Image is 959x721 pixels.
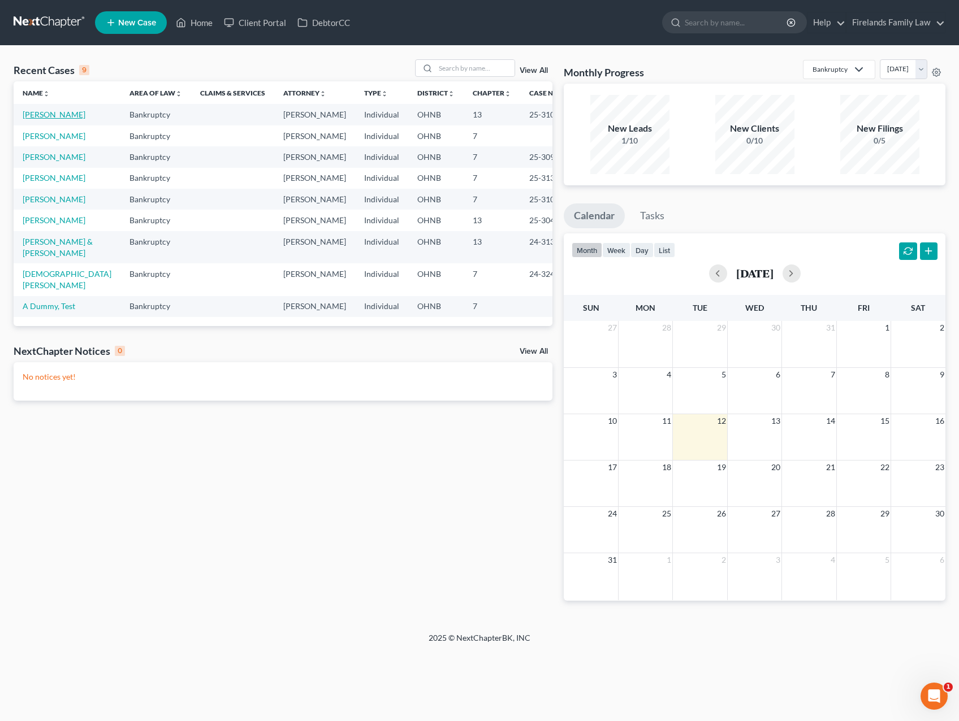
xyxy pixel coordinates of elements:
[879,414,891,428] span: 15
[770,321,781,335] span: 30
[884,368,891,381] span: 8
[355,168,408,189] td: Individual
[23,301,75,311] a: A Dummy, Test
[736,267,774,279] h2: [DATE]
[775,368,781,381] span: 6
[590,122,669,135] div: New Leads
[23,110,85,119] a: [PERSON_NAME]
[120,231,191,263] td: Bankruptcy
[355,104,408,125] td: Individual
[115,346,125,356] div: 0
[79,65,89,75] div: 9
[175,90,182,97] i: unfold_more
[884,553,891,567] span: 5
[274,189,355,210] td: [PERSON_NAME]
[520,168,574,189] td: 25-31331
[464,231,520,263] td: 13
[118,19,156,27] span: New Case
[745,303,764,312] span: Wed
[504,90,511,97] i: unfold_more
[825,507,836,520] span: 28
[520,67,548,75] a: View All
[720,368,727,381] span: 5
[408,146,464,167] td: OHNB
[23,237,93,258] a: [PERSON_NAME] & [PERSON_NAME]
[23,131,85,141] a: [PERSON_NAME]
[770,507,781,520] span: 27
[23,89,50,97] a: Nameunfold_more
[520,210,574,231] td: 25-30465
[607,321,618,335] span: 27
[939,368,945,381] span: 9
[921,683,948,710] iframe: Intercom live chat
[611,368,618,381] span: 3
[807,12,845,33] a: Help
[274,168,355,189] td: [PERSON_NAME]
[590,135,669,146] div: 1/10
[607,507,618,520] span: 24
[274,231,355,263] td: [PERSON_NAME]
[654,242,675,258] button: list
[355,146,408,167] td: Individual
[661,461,672,474] span: 18
[355,125,408,146] td: Individual
[408,231,464,263] td: OHNB
[607,414,618,428] span: 10
[435,60,515,76] input: Search by name...
[666,553,672,567] span: 1
[355,210,408,231] td: Individual
[846,12,945,33] a: Firelands Family Law
[23,173,85,183] a: [PERSON_NAME]
[529,89,565,97] a: Case Nounfold_more
[355,189,408,210] td: Individual
[685,12,788,33] input: Search by name...
[23,269,111,290] a: [DEMOGRAPHIC_DATA][PERSON_NAME]
[813,64,848,74] div: Bankruptcy
[944,683,953,692] span: 1
[157,632,802,653] div: 2025 © NextChapterBK, INC
[43,90,50,97] i: unfold_more
[830,553,836,567] span: 4
[770,461,781,474] span: 20
[408,296,464,317] td: OHNB
[693,303,707,312] span: Tue
[274,104,355,125] td: [PERSON_NAME]
[720,553,727,567] span: 2
[830,368,836,381] span: 7
[319,90,326,97] i: unfold_more
[934,461,945,474] span: 23
[408,263,464,296] td: OHNB
[607,461,618,474] span: 17
[120,125,191,146] td: Bankruptcy
[120,146,191,167] td: Bankruptcy
[520,231,574,263] td: 24-31396
[520,146,574,167] td: 25-30967
[564,66,644,79] h3: Monthly Progress
[464,104,520,125] td: 13
[715,122,794,135] div: New Clients
[120,168,191,189] td: Bankruptcy
[716,321,727,335] span: 29
[355,231,408,263] td: Individual
[716,507,727,520] span: 26
[716,414,727,428] span: 12
[464,168,520,189] td: 7
[120,104,191,125] td: Bankruptcy
[858,303,870,312] span: Fri
[283,89,326,97] a: Attorneyunfold_more
[355,296,408,317] td: Individual
[583,303,599,312] span: Sun
[129,89,182,97] a: Area of Lawunfold_more
[464,125,520,146] td: 7
[408,125,464,146] td: OHNB
[661,507,672,520] span: 25
[274,296,355,317] td: [PERSON_NAME]
[636,303,655,312] span: Mon
[661,321,672,335] span: 28
[448,90,455,97] i: unfold_more
[879,461,891,474] span: 22
[274,263,355,296] td: [PERSON_NAME]
[23,194,85,204] a: [PERSON_NAME]
[408,104,464,125] td: OHNB
[191,81,274,104] th: Claims & Services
